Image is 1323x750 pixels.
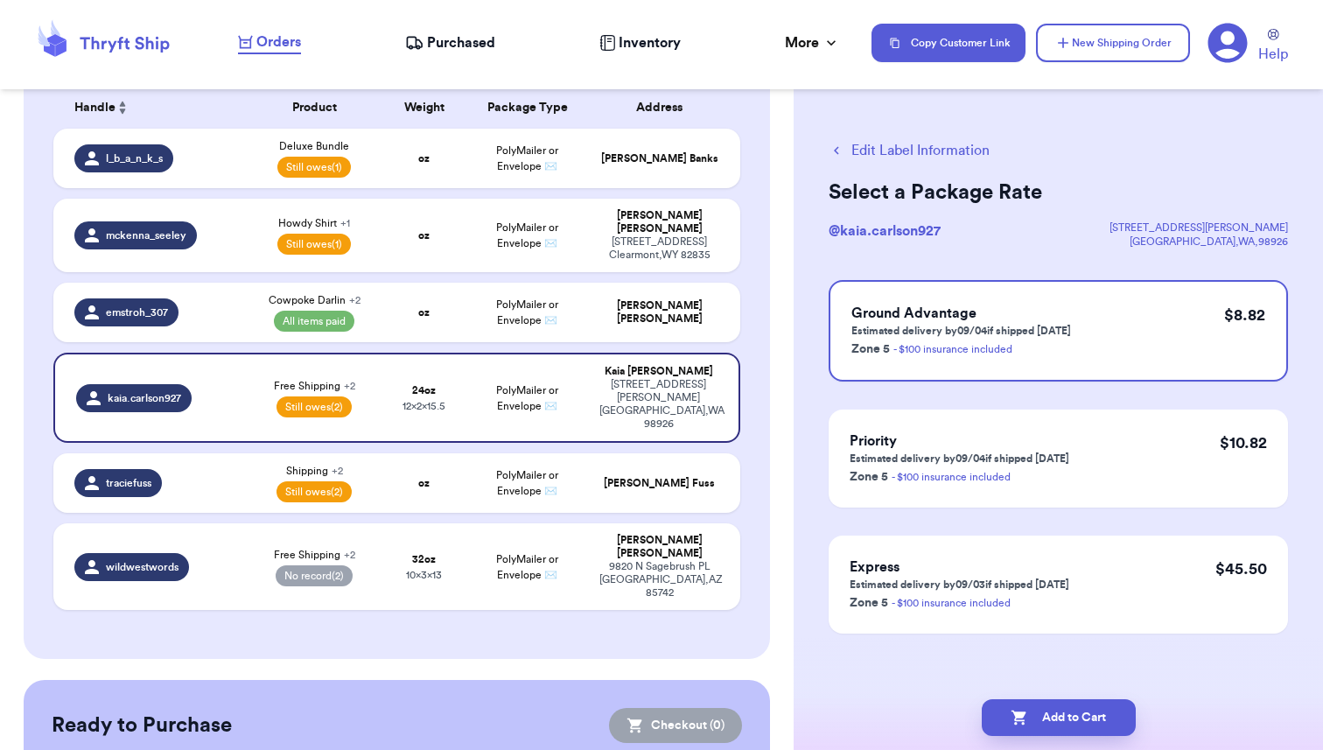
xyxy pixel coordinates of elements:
span: emstroh_307 [106,305,168,319]
a: - $100 insurance included [892,598,1011,608]
span: @ kaia.carlson927 [829,224,941,238]
span: PolyMailer or Envelope ✉️ [496,470,558,496]
span: Still owes (2) [276,396,352,417]
span: l_b_a_n_k_s [106,151,163,165]
span: Orders [256,32,301,53]
strong: oz [418,307,430,318]
div: [STREET_ADDRESS][PERSON_NAME] [GEOGRAPHIC_DATA] , WA 98926 [599,378,717,431]
button: Edit Label Information [829,140,990,161]
span: Free Shipping [274,548,355,562]
p: $ 45.50 [1215,557,1267,581]
th: Package Type [465,87,589,129]
span: Cowpoke Darlin [269,293,360,307]
span: Priority [850,434,897,448]
a: Orders [238,32,301,54]
span: 12 x 2 x 15.5 [402,401,445,411]
strong: oz [418,153,430,164]
button: Add to Cart [982,699,1136,736]
span: + 2 [344,381,355,391]
span: + 2 [332,466,343,476]
span: Still owes (1) [277,157,351,178]
p: Estimated delivery by 09/03 if shipped [DATE] [850,578,1069,592]
th: Product [246,87,383,129]
div: [PERSON_NAME] Banks [599,152,719,165]
button: Copy Customer Link [871,24,1025,62]
span: + 1 [340,218,350,228]
span: mckenna_seeley [106,228,186,242]
span: PolyMailer or Envelope ✉️ [496,145,558,172]
span: wildwestwords [106,560,178,574]
span: PolyMailer or Envelope ✉️ [496,222,558,249]
a: Help [1258,29,1288,65]
div: More [785,32,840,53]
strong: 24 oz [412,385,436,396]
span: All items paid [274,311,354,332]
span: traciefuss [106,476,151,490]
div: [PERSON_NAME] [PERSON_NAME] [599,299,719,326]
strong: oz [418,230,430,241]
span: kaia.carlson927 [108,391,181,405]
span: Howdy Shirt [278,216,350,230]
a: - $100 insurance included [893,344,1012,354]
button: Sort ascending [115,97,129,118]
span: Express [850,560,899,574]
a: Inventory [599,32,681,53]
a: Purchased [405,32,495,53]
p: Estimated delivery by 09/04 if shipped [DATE] [850,452,1069,466]
th: Address [589,87,740,129]
span: Handle [74,99,115,117]
button: New Shipping Order [1036,24,1190,62]
div: [PERSON_NAME] [PERSON_NAME] [599,534,719,560]
div: Kaia [PERSON_NAME] [599,365,717,378]
th: Weight [383,87,465,129]
p: $ 10.82 [1220,431,1267,455]
span: Shipping [286,464,343,478]
div: [PERSON_NAME] [PERSON_NAME] [599,209,719,235]
button: Checkout (0) [609,708,742,743]
div: [GEOGRAPHIC_DATA] , WA , 98926 [1109,235,1288,249]
p: Estimated delivery by 09/04 if shipped [DATE] [851,324,1071,338]
span: + 2 [349,295,360,305]
strong: 32 oz [412,554,436,564]
h2: Select a Package Rate [829,179,1288,207]
div: [STREET_ADDRESS][PERSON_NAME] [1109,221,1288,235]
span: Inventory [619,32,681,53]
span: + 2 [344,550,355,560]
span: PolyMailer or Envelope ✉️ [496,385,558,411]
p: $ 8.82 [1224,303,1265,327]
div: [STREET_ADDRESS] Clearmont , WY 82835 [599,235,719,262]
span: 10 x 3 x 13 [406,570,442,580]
a: - $100 insurance included [892,472,1011,482]
span: PolyMailer or Envelope ✉️ [496,554,558,580]
span: No record (2) [276,565,353,586]
span: Still owes (1) [277,234,351,255]
strong: oz [418,478,430,488]
div: 9820 N Sagebrush PL [GEOGRAPHIC_DATA] , AZ 85742 [599,560,719,599]
span: Ground Advantage [851,306,976,320]
span: Deluxe Bundle [279,139,349,153]
span: Purchased [427,32,495,53]
span: Zone 5 [851,343,890,355]
span: Zone 5 [850,597,888,609]
span: Zone 5 [850,471,888,483]
span: Help [1258,44,1288,65]
div: [PERSON_NAME] Fuss [599,477,719,490]
span: PolyMailer or Envelope ✉️ [496,299,558,326]
h2: Ready to Purchase [52,711,232,739]
span: Free Shipping [274,379,355,393]
span: Still owes (2) [276,481,352,502]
